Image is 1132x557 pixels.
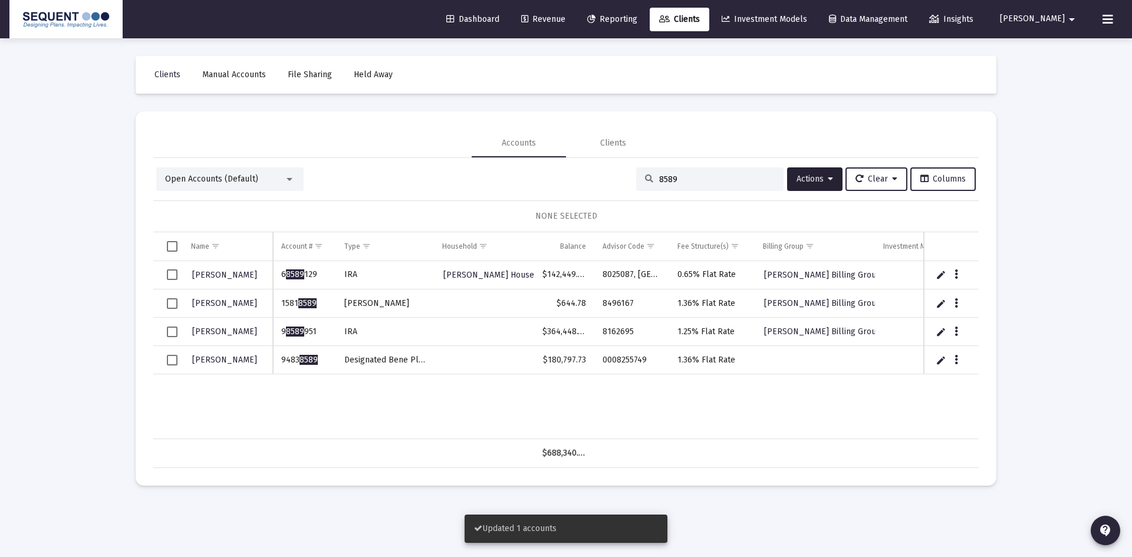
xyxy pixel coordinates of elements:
[1000,14,1065,24] span: [PERSON_NAME]
[153,232,979,468] div: Data grid
[273,318,335,346] td: 9 951
[167,355,177,365] div: Select row
[929,14,973,24] span: Insights
[594,289,670,318] td: 8496167
[165,174,258,184] span: Open Accounts (Default)
[442,266,552,284] a: [PERSON_NAME] Household
[764,298,881,308] span: [PERSON_NAME] Billing Group
[603,242,644,251] div: Advisor Code
[755,232,875,261] td: Column Billing Group
[191,295,258,312] a: [PERSON_NAME]
[521,14,565,24] span: Revenue
[764,270,881,280] span: [PERSON_NAME] Billing Group
[920,8,983,31] a: Insights
[875,232,969,261] td: Column Investment Model
[669,289,755,318] td: 1.36% Flat Rate
[845,167,907,191] button: Clear
[336,346,434,374] td: Designated Bene Plan
[578,8,647,31] a: Reporting
[167,269,177,280] div: Select row
[829,14,907,24] span: Data Management
[354,70,393,80] span: Held Away
[362,242,371,251] span: Show filter options for column 'Type'
[820,8,917,31] a: Data Management
[192,298,257,308] span: [PERSON_NAME]
[202,70,266,80] span: Manual Accounts
[512,8,575,31] a: Revenue
[669,261,755,289] td: 0.65% Flat Rate
[600,137,626,149] div: Clients
[534,232,594,261] td: Column Balance
[273,232,335,261] td: Column Account #
[659,174,775,184] input: Search
[594,346,670,374] td: 0008255749
[669,346,755,374] td: 1.36% Flat Rate
[273,261,335,289] td: 6 129
[273,289,335,318] td: 1581
[594,261,670,289] td: 8025087, [GEOGRAPHIC_DATA]
[479,242,488,251] span: Show filter options for column 'Household'
[191,266,258,284] a: [PERSON_NAME]
[154,70,180,80] span: Clients
[764,327,881,337] span: [PERSON_NAME] Billing Group
[192,327,257,337] span: [PERSON_NAME]
[193,63,275,87] a: Manual Accounts
[298,298,317,308] span: 8589
[437,8,509,31] a: Dashboard
[763,323,883,340] a: [PERSON_NAME] Billing Group
[883,242,940,251] div: Investment Model
[474,523,557,533] span: Updated 1 accounts
[534,318,594,346] td: $364,448.17
[336,289,434,318] td: [PERSON_NAME]
[281,242,312,251] div: Account #
[336,261,434,289] td: IRA
[659,14,700,24] span: Clients
[191,351,258,368] a: [PERSON_NAME]
[763,295,883,312] a: [PERSON_NAME] Billing Group
[502,137,536,149] div: Accounts
[434,232,534,261] td: Column Household
[669,232,755,261] td: Column Fee Structure(s)
[787,167,843,191] button: Actions
[594,232,670,261] td: Column Advisor Code
[344,63,402,87] a: Held Away
[534,346,594,374] td: $180,797.73
[542,447,585,459] div: $688,340.62
[797,174,833,184] span: Actions
[594,318,670,346] td: 8162695
[677,242,729,251] div: Fee Structure(s)
[534,261,594,289] td: $142,449.94
[167,241,177,252] div: Select all
[288,70,332,80] span: File Sharing
[273,346,335,374] td: 9483
[936,298,946,309] a: Edit
[920,174,966,184] span: Columns
[145,63,190,87] a: Clients
[763,242,804,251] div: Billing Group
[191,323,258,340] a: [PERSON_NAME]
[183,232,273,261] td: Column Name
[910,167,976,191] button: Columns
[344,242,360,251] div: Type
[446,14,499,24] span: Dashboard
[855,174,897,184] span: Clear
[650,8,709,31] a: Clients
[163,210,969,222] div: NONE SELECTED
[1098,523,1113,538] mat-icon: contact_support
[314,242,323,251] span: Show filter options for column 'Account #'
[336,318,434,346] td: IRA
[211,242,220,251] span: Show filter options for column 'Name'
[18,8,114,31] img: Dashboard
[286,269,304,279] span: 8589
[722,14,807,24] span: Investment Models
[805,242,814,251] span: Show filter options for column 'Billing Group'
[730,242,739,251] span: Show filter options for column 'Fee Structure(s)'
[167,327,177,337] div: Select row
[442,242,477,251] div: Household
[936,269,946,280] a: Edit
[936,327,946,337] a: Edit
[712,8,817,31] a: Investment Models
[336,232,434,261] td: Column Type
[646,242,655,251] span: Show filter options for column 'Advisor Code'
[167,298,177,309] div: Select row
